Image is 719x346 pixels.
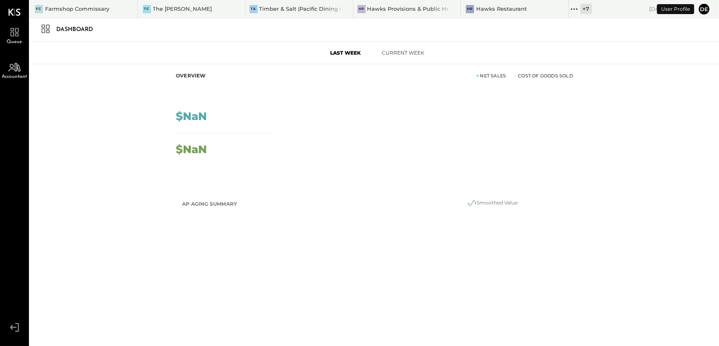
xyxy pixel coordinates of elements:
div: T& [249,5,258,13]
div: FC [35,5,43,13]
div: HR [466,5,474,13]
div: The [PERSON_NAME] [153,5,212,13]
div: + 7 [580,4,592,14]
div: User Profile [657,4,694,14]
div: Net Sales [477,72,506,79]
div: [DATE] [649,5,693,13]
div: Hawks Provisions & Public House [367,5,448,13]
button: de [697,2,711,16]
div: Overview [176,72,206,79]
span: Accountant [2,74,27,79]
span: Queue [7,39,22,44]
div: Dashboard [56,23,101,36]
a: Accountant [0,59,29,81]
div: Farmshop Commissary [45,5,109,13]
div: $NaN [176,144,207,155]
div: TC [143,5,151,13]
div: Hawks Restaurant [476,5,527,13]
div: $NaN [176,111,207,122]
a: Queue [0,24,29,46]
button: Last Week [316,46,374,60]
div: HP [357,5,366,13]
div: Cost of Goods Sold [514,72,573,79]
button: Current Week [374,46,432,60]
h2: AP Aging Summary [182,197,237,211]
div: Timber & Salt (Pacific Dining CA1 LLC) [259,5,340,13]
div: Smoothed Value [410,198,575,208]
